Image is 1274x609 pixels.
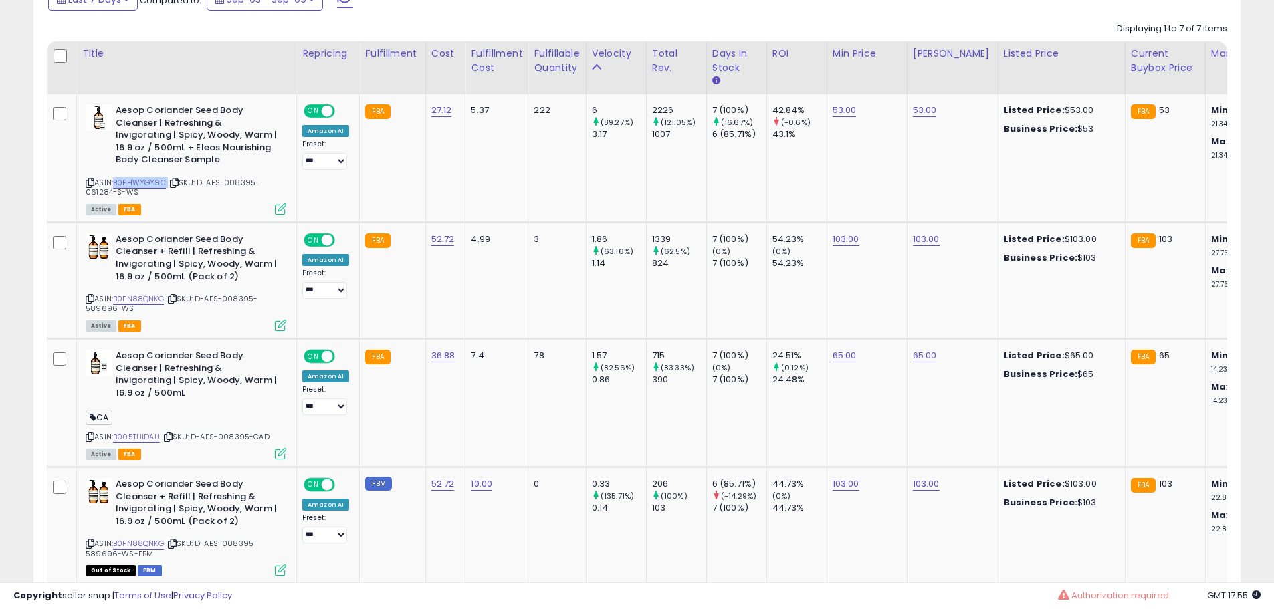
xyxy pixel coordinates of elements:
span: FBM [138,565,162,576]
a: 10.00 [471,477,492,491]
small: (0%) [772,246,791,257]
small: FBA [1131,478,1156,493]
img: 413m9zTqdoL._SL40_.jpg [86,233,112,260]
span: OFF [333,106,354,117]
div: Amazon AI [302,254,349,266]
div: 3.17 [592,128,646,140]
span: ON [305,479,322,491]
div: 24.51% [772,350,827,362]
div: 1.14 [592,257,646,269]
a: 65.00 [833,349,857,362]
a: 27.12 [431,104,452,117]
div: 0.86 [592,374,646,386]
div: ROI [772,47,821,61]
small: (121.05%) [661,117,696,128]
div: 1.57 [592,350,646,362]
span: OFF [333,479,354,491]
span: FBA [118,449,141,460]
span: All listings currently available for purchase on Amazon [86,449,116,460]
div: Current Buybox Price [1131,47,1200,75]
small: (135.71%) [601,491,634,501]
a: B005TUIDAU [113,431,160,443]
div: $103 [1004,252,1115,264]
div: Preset: [302,140,349,170]
span: | SKU: D-AES-008395-589696-WS [86,293,257,314]
a: B0FN88QNKG [113,293,164,305]
div: Fulfillment [365,47,419,61]
div: 7 (100%) [712,350,766,362]
a: B0FN88QNKG [113,538,164,550]
small: FBA [1131,104,1156,119]
div: $65.00 [1004,350,1115,362]
a: B0FHWYGY9C [113,177,166,189]
span: All listings currently available for purchase on Amazon [86,204,116,215]
div: 24.48% [772,374,827,386]
div: 7 (100%) [712,233,766,245]
div: ASIN: [86,104,286,213]
div: Days In Stock [712,47,761,75]
strong: Copyright [13,589,62,602]
div: Title [82,47,291,61]
b: Listed Price: [1004,349,1065,362]
b: Min: [1211,349,1231,362]
div: Fulfillable Quantity [534,47,580,75]
div: 1.86 [592,233,646,245]
small: FBA [365,350,390,364]
span: FBA [118,204,141,215]
div: 390 [652,374,706,386]
div: Amazon AI [302,499,349,511]
a: 52.72 [431,477,455,491]
span: | SKU: D-AES-008395-061284-S-WS [86,177,259,197]
b: Aesop Coriander Seed Body Cleanser + Refill | Refreshing & Invigorating | Spicy, Woody, Warm | 16... [116,233,278,286]
div: 206 [652,478,706,490]
div: 824 [652,257,706,269]
div: $53.00 [1004,104,1115,116]
span: ON [305,106,322,117]
div: 42.84% [772,104,827,116]
b: Business Price: [1004,122,1077,135]
div: 1339 [652,233,706,245]
div: Preset: [302,269,349,299]
div: 715 [652,350,706,362]
span: All listings currently available for purchase on Amazon [86,320,116,332]
div: Total Rev. [652,47,701,75]
span: 103 [1159,233,1172,245]
div: Repricing [302,47,354,61]
div: Listed Price [1004,47,1120,61]
div: 6 (85.71%) [712,128,766,140]
b: Business Price: [1004,368,1077,380]
small: (16.67%) [721,117,753,128]
div: 3 [534,233,575,245]
div: 7 (100%) [712,502,766,514]
b: Min: [1211,104,1231,116]
div: ASIN: [86,233,286,330]
div: 54.23% [772,233,827,245]
img: 413m9zTqdoL._SL40_.jpg [86,478,112,505]
div: $103.00 [1004,478,1115,490]
div: 0.14 [592,502,646,514]
small: Days In Stock. [712,75,720,87]
a: 103.00 [833,233,859,246]
a: 65.00 [913,349,937,362]
img: 41nTlHCBf3L._SL40_.jpg [86,350,112,376]
a: 103.00 [833,477,859,491]
div: Displaying 1 to 7 of 7 items [1117,23,1227,35]
div: 0 [534,478,575,490]
small: (0%) [772,491,791,501]
div: Amazon AI [302,125,349,137]
span: 2025-09-17 17:55 GMT [1207,589,1261,602]
span: All listings that are currently out of stock and unavailable for purchase on Amazon [86,565,136,576]
span: | SKU: D-AES-008395-CAD [162,431,270,442]
div: 44.73% [772,502,827,514]
div: Fulfillment Cost [471,47,522,75]
span: OFF [333,234,354,245]
small: FBA [1131,350,1156,364]
div: $65 [1004,368,1115,380]
small: (0%) [712,246,731,257]
div: 1007 [652,128,706,140]
div: Amazon AI [302,370,349,382]
div: seller snap | | [13,590,232,602]
div: Min Price [833,47,901,61]
b: Aesop Coriander Seed Body Cleanser | Refreshing & Invigorating | Spicy, Woody, Warm | 16.9 oz / 5... [116,350,278,402]
div: $53 [1004,123,1115,135]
